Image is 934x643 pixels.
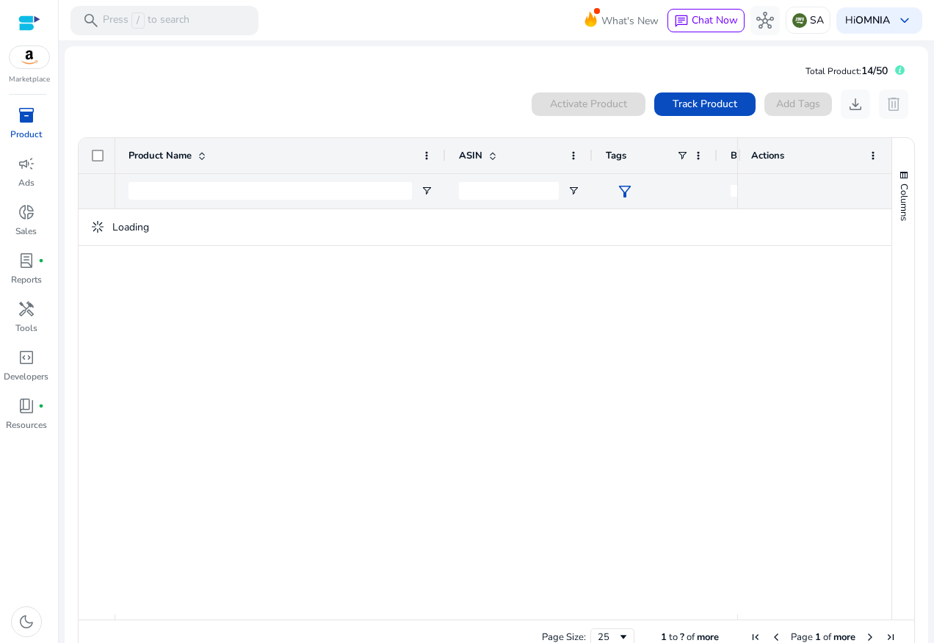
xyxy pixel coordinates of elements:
[131,12,145,29] span: /
[18,613,35,631] span: dark_mode
[674,14,689,29] span: chat
[667,9,745,32] button: chatChat Now
[845,15,890,26] p: Hi
[855,13,890,27] b: OMNIA
[756,12,774,29] span: hub
[18,252,35,269] span: lab_profile
[606,149,626,162] span: Tags
[18,155,35,172] span: campaign
[103,12,189,29] p: Press to search
[810,7,824,33] p: SA
[897,184,911,221] span: Columns
[128,182,412,200] input: Product Name Filter Input
[864,631,876,643] div: Next Page
[654,92,756,116] button: Track Product
[861,64,888,78] span: 14/50
[847,95,864,113] span: download
[673,96,737,112] span: Track Product
[4,370,48,383] p: Developers
[692,13,738,27] span: Chat Now
[18,176,35,189] p: Ads
[9,74,50,85] p: Marketplace
[421,185,432,197] button: Open Filter Menu
[806,65,861,77] span: Total Product:
[38,258,44,264] span: fiber_manual_record
[896,12,913,29] span: keyboard_arrow_down
[459,149,482,162] span: ASIN
[18,203,35,221] span: donut_small
[601,8,659,34] span: What's New
[18,349,35,366] span: code_blocks
[10,46,49,68] img: amazon.svg
[885,631,897,643] div: Last Page
[11,273,42,286] p: Reports
[18,106,35,124] span: inventory_2
[10,128,42,141] p: Product
[751,149,784,162] span: Actions
[112,220,149,234] span: Loading
[15,225,37,238] p: Sales
[18,397,35,415] span: book_4
[6,418,47,432] p: Resources
[616,183,634,200] span: filter_alt
[568,185,579,197] button: Open Filter Menu
[459,182,559,200] input: ASIN Filter Input
[15,321,37,335] p: Tools
[731,149,750,162] span: BSR
[18,300,35,318] span: handyman
[38,403,44,409] span: fiber_manual_record
[82,12,100,29] span: search
[750,6,780,35] button: hub
[128,149,192,162] span: Product Name
[841,90,870,119] button: download
[770,631,782,643] div: Previous Page
[792,13,807,28] img: sa.svg
[750,631,761,643] div: First Page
